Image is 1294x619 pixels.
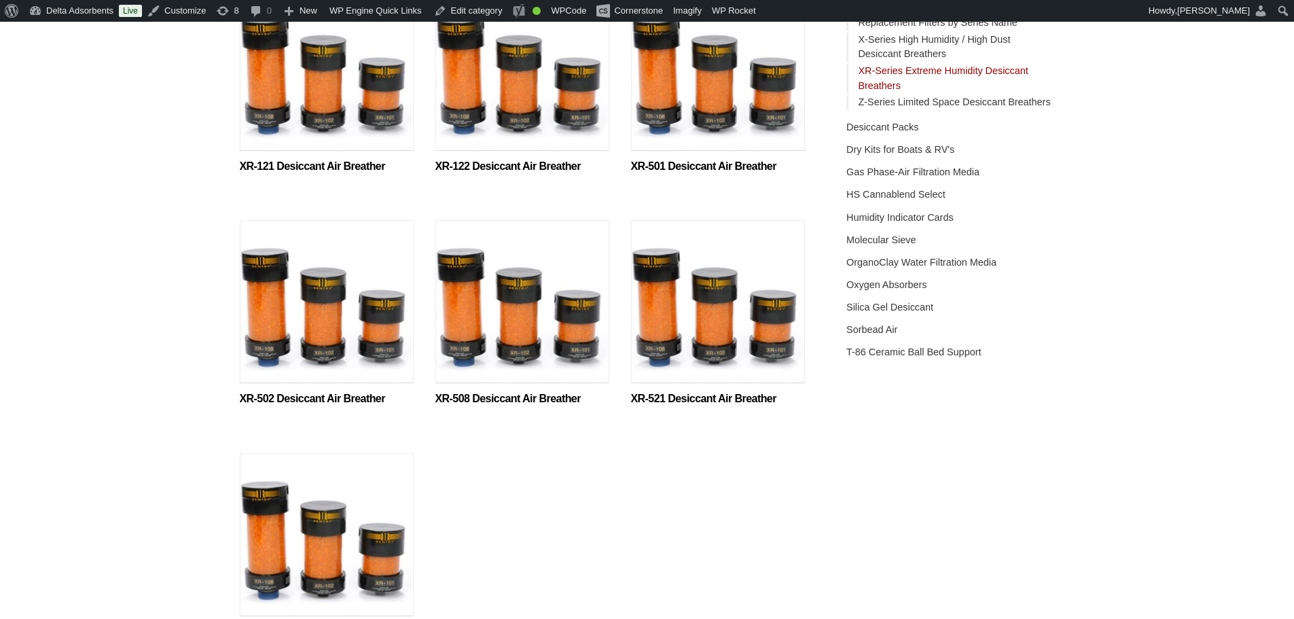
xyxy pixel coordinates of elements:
a: X-Series High Humidity / High Dust Desiccant Breathers [858,34,1010,60]
a: XR-508 Desiccant Air Breather [435,393,609,405]
a: Live [119,5,142,17]
a: Sorbead Air [846,324,897,335]
a: XR-502 Desiccant Air Breather [240,393,414,405]
span: [PERSON_NAME] [1177,5,1250,16]
a: Silica Gel Desiccant [846,302,933,313]
a: XR-521 Desiccant Air Breather [631,393,805,405]
a: Dry Kits for Boats & RV's [846,144,954,155]
a: Z-Series Limited Space Desiccant Breathers [858,96,1050,107]
a: HS Cannablend Select [846,189,946,200]
a: Molecular Sieve [846,234,916,245]
a: T-86 Ceramic Ball Bed Support [846,347,981,357]
a: OrganoClay Water Filtration Media [846,257,996,268]
a: XR-122 Desiccant Air Breather [435,161,609,173]
a: XR-501 Desiccant Air Breather [631,161,805,173]
a: XR-121 Desiccant Air Breather [240,161,414,173]
a: Gas Phase-Air Filtration Media [846,166,980,177]
a: Desiccant Packs [846,122,918,132]
a: Replacement Filters by Series Name [858,17,1017,28]
a: Humidity Indicator Cards [846,212,954,223]
a: XR-Series Extreme Humidity Desiccant Breathers [858,65,1028,91]
a: Oxygen Absorbers [846,279,927,290]
div: Good [533,7,541,15]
